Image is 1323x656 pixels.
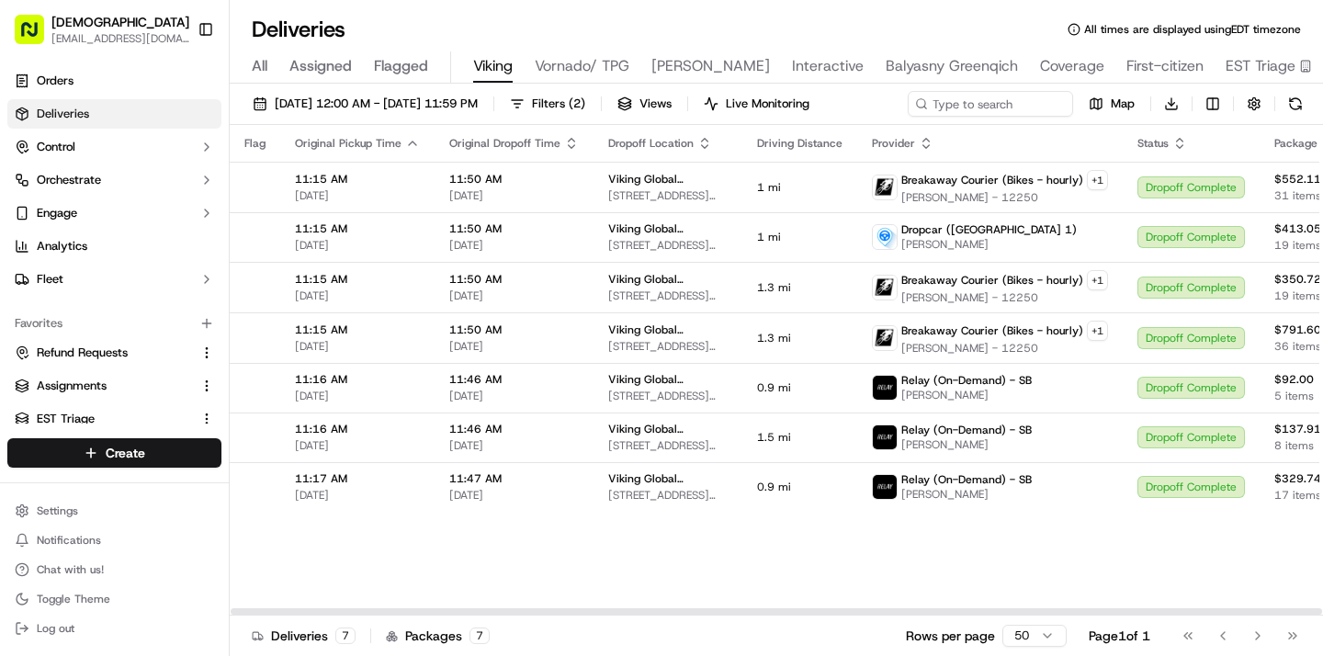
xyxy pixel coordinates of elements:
span: 1 mi [757,230,842,244]
span: Settings [37,503,78,518]
span: Chat with us! [37,562,104,577]
button: Toggle Theme [7,586,221,612]
span: EST Triage [1226,55,1295,77]
span: Refund Requests [37,345,128,361]
span: 11:15 AM [295,172,420,187]
span: Vornado/ TPG [535,55,629,77]
button: Control [7,132,221,162]
p: Rows per page [906,627,995,645]
button: Notifications [7,527,221,553]
span: Live Monitoring [726,96,809,112]
img: breakaway_couriers_logo.png [873,175,897,199]
a: Refund Requests [15,345,192,361]
button: Refresh [1283,91,1308,117]
button: Create [7,438,221,468]
span: Notifications [37,533,101,548]
span: Viking Global ([GEOGRAPHIC_DATA]) - Floor 8 [608,272,728,287]
span: Toggle Theme [37,592,110,606]
a: EST Triage [15,411,192,427]
button: Log out [7,616,221,641]
span: Balyasny Greenqich [886,55,1018,77]
div: Packages [386,627,490,645]
button: Live Monitoring [695,91,818,117]
span: Fleet [37,271,63,288]
button: Assignments [7,371,221,401]
span: [PERSON_NAME] [901,388,1032,402]
span: Map [1111,96,1135,112]
button: [EMAIL_ADDRESS][DOMAIN_NAME] [51,31,189,46]
span: 1.5 mi [757,430,842,445]
span: Dropoff Location [608,136,694,151]
span: Assignments [37,378,107,394]
span: [DATE] [449,488,579,503]
img: relay_logo_black.png [873,425,897,449]
button: Views [609,91,680,117]
span: Breakaway Courier (Bikes - hourly) [901,273,1083,288]
span: [DATE] [449,238,579,253]
span: [STREET_ADDRESS][US_STATE] [608,238,728,253]
a: Assignments [15,378,192,394]
span: Relay (On-Demand) - SB [901,423,1032,437]
span: Flagged [374,55,428,77]
span: [STREET_ADDRESS][US_STATE] [608,389,728,403]
span: [STREET_ADDRESS][US_STATE] [608,488,728,503]
span: [DATE] [449,339,579,354]
span: [DATE] [295,389,420,403]
button: Settings [7,498,221,524]
span: 11:46 AM [449,372,579,387]
div: Favorites [7,309,221,338]
span: 1 mi [757,180,842,195]
div: Page 1 of 1 [1089,627,1150,645]
span: Viking Global ([GEOGRAPHIC_DATA]) - Floor 8 [608,221,728,236]
div: 7 [335,628,356,644]
span: 11:16 AM [295,422,420,436]
img: breakaway_couriers_logo.png [873,326,897,350]
div: 7 [469,628,490,644]
span: All times are displayed using EDT timezone [1084,22,1301,37]
span: [PERSON_NAME] - 12250 [901,341,1108,356]
span: ( 2 ) [569,96,585,112]
span: [PERSON_NAME] [901,237,1077,252]
span: Viking Global ([GEOGRAPHIC_DATA]) - Floor 8 [608,322,728,337]
button: Chat with us! [7,557,221,582]
button: EST Triage [7,404,221,434]
span: Deliveries [37,106,89,122]
span: 11:46 AM [449,422,579,436]
span: [PERSON_NAME] [901,437,1032,452]
span: Viking Global ([GEOGRAPHIC_DATA]) - Floor 8 [608,172,728,187]
img: relay_logo_black.png [873,376,897,400]
span: 0.9 mi [757,480,842,494]
span: Package [1274,136,1317,151]
span: [DATE] [295,339,420,354]
span: Dropcar ([GEOGRAPHIC_DATA] 1) [901,222,1077,237]
span: 11:50 AM [449,221,579,236]
span: 11:50 AM [449,322,579,337]
span: Relay (On-Demand) - SB [901,373,1032,388]
a: Orders [7,66,221,96]
span: Viking [473,55,513,77]
span: Viking Global ([GEOGRAPHIC_DATA]) - Floor 8 [608,372,728,387]
span: [DATE] 12:00 AM - [DATE] 11:59 PM [275,96,478,112]
button: +1 [1087,170,1108,190]
span: 11:47 AM [449,471,579,486]
span: [DATE] [295,188,420,203]
span: Relay (On-Demand) - SB [901,472,1032,487]
span: Engage [37,205,77,221]
button: [DEMOGRAPHIC_DATA] [51,13,189,31]
span: [DATE] [295,288,420,303]
img: relay_logo_black.png [873,475,897,499]
span: [DATE] [449,438,579,453]
span: [PERSON_NAME] - 12250 [901,190,1108,205]
span: Analytics [37,238,87,254]
span: Status [1137,136,1169,151]
span: 11:16 AM [295,372,420,387]
span: 1.3 mi [757,280,842,295]
span: Original Dropoff Time [449,136,560,151]
span: Assigned [289,55,352,77]
img: breakaway_couriers_logo.png [873,276,897,300]
a: Analytics [7,232,221,261]
span: 0.9 mi [757,380,842,395]
span: [STREET_ADDRESS][US_STATE] [608,339,728,354]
